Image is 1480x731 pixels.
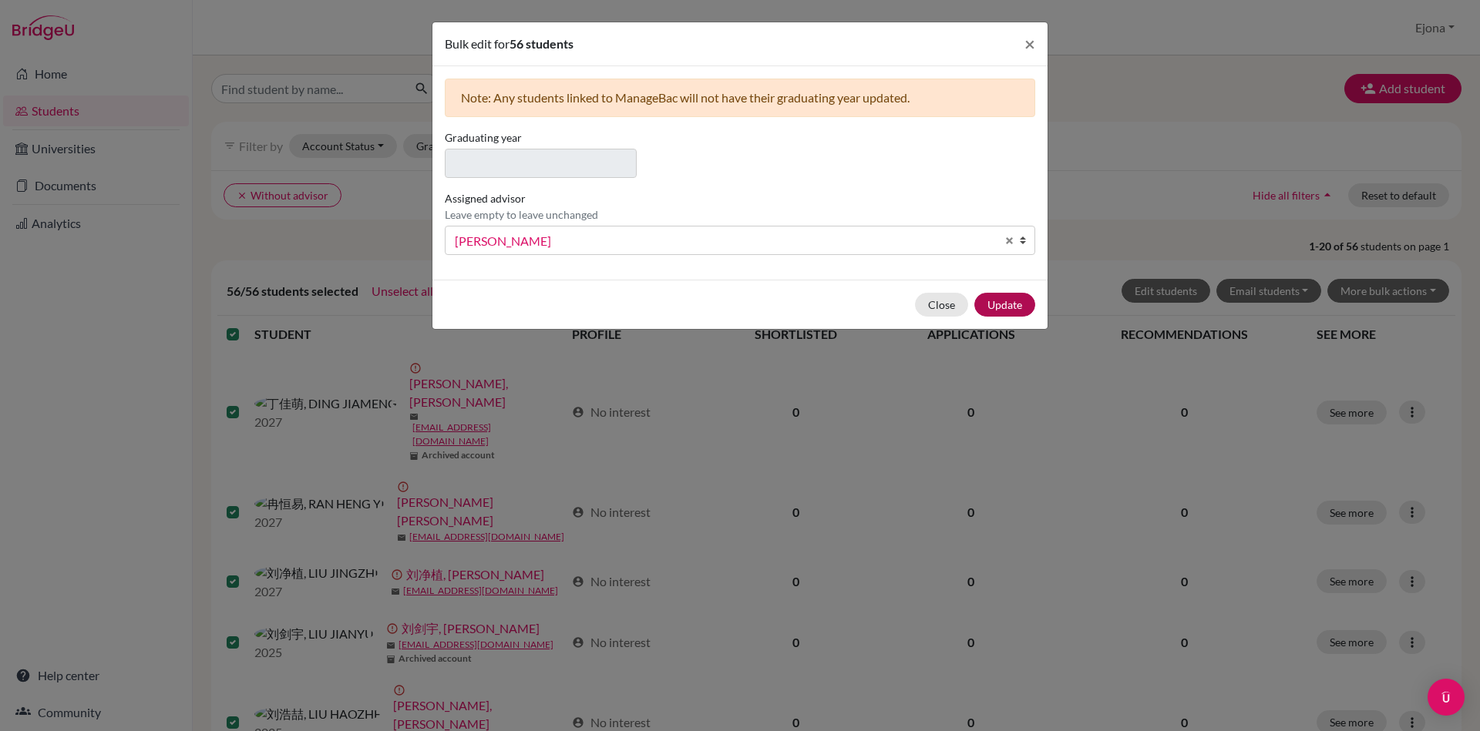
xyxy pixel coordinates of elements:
span: × [1024,32,1035,55]
span: [PERSON_NAME] [455,231,996,251]
div: Open Intercom Messenger [1428,679,1465,716]
p: Leave empty to leave unchanged [445,206,598,223]
span: 56 students [510,36,573,51]
label: Assigned advisor [445,190,598,223]
span: Bulk edit for [445,36,510,51]
div: Note: Any students linked to ManageBac will not have their graduating year updated. [445,79,1035,117]
button: Update [974,293,1035,317]
button: Close [915,293,968,317]
label: Graduating year [445,129,637,146]
button: Close [1012,22,1048,65]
